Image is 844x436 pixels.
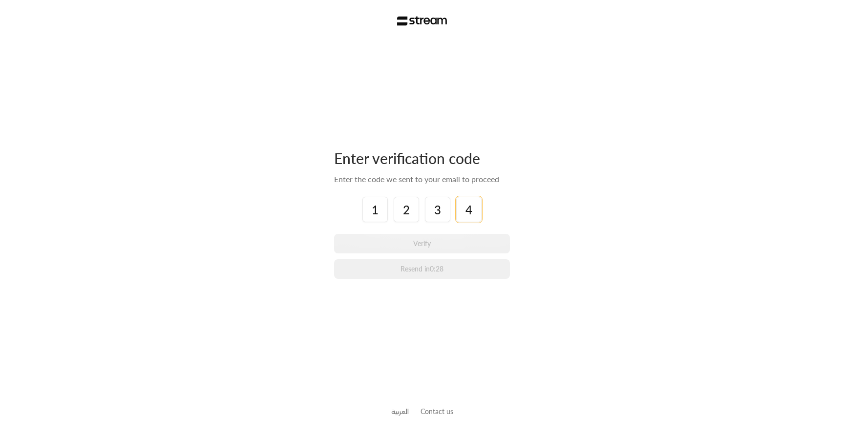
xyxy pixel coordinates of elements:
[391,402,409,420] a: العربية
[397,16,447,26] img: Stream Logo
[334,173,510,185] div: Enter the code we sent to your email to proceed
[421,406,453,416] button: Contact us
[421,407,453,415] a: Contact us
[334,149,510,167] div: Enter verification code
